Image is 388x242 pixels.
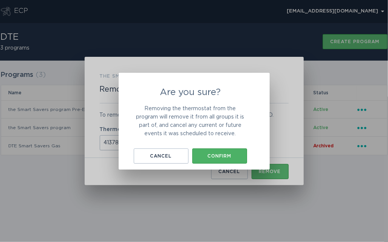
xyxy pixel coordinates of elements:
[196,154,243,158] div: Confirm
[119,73,270,170] div: Are you sure?
[134,88,247,97] h2: Are you sure?
[192,148,247,164] button: Confirm
[134,105,247,138] p: Removing the thermostat from the program will remove it from all groups it is part of, and cancel...
[138,154,185,158] div: Cancel
[134,148,189,164] button: Cancel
